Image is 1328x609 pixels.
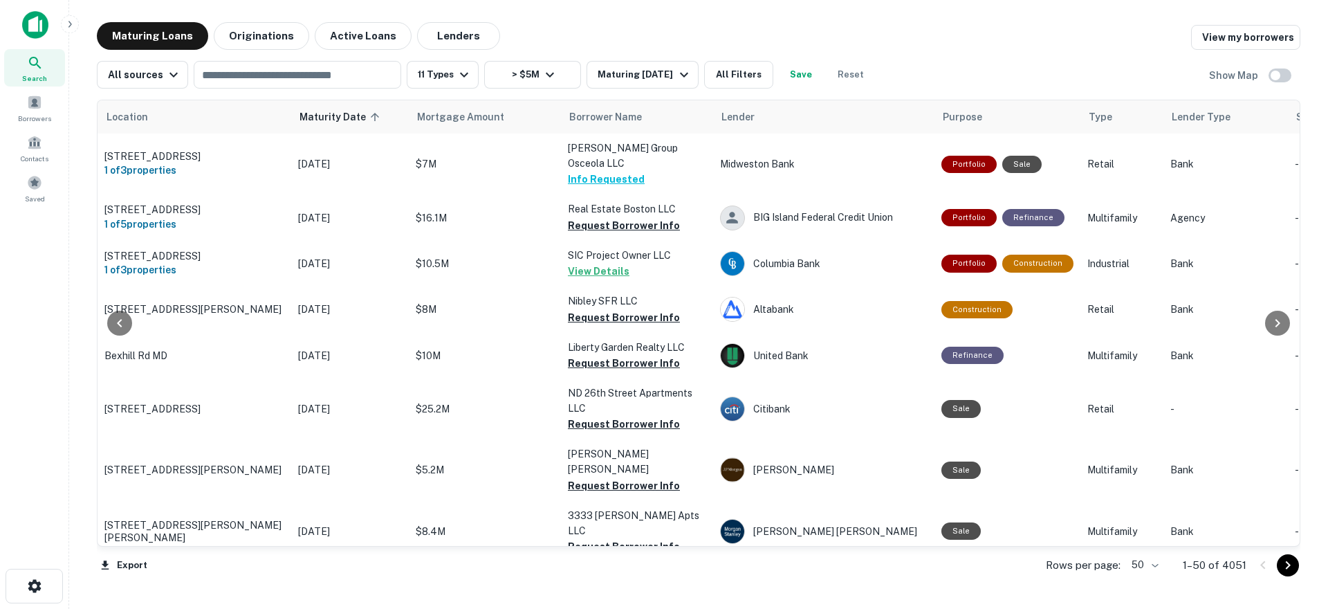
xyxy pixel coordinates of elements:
[298,348,402,363] p: [DATE]
[104,203,284,216] p: [STREET_ADDRESS]
[4,170,65,207] a: Saved
[1087,524,1156,539] p: Multifamily
[568,416,680,433] button: Request Borrower Info
[1087,256,1156,271] p: Industrial
[569,109,642,125] span: Borrower Name
[416,156,554,172] p: $7M
[1170,462,1281,478] p: Bank
[298,524,402,539] p: [DATE]
[1089,109,1112,125] span: Type
[1277,554,1299,576] button: Go to next page
[298,302,402,317] p: [DATE]
[104,163,284,178] h6: 1 of 3 properties
[568,446,706,477] p: [PERSON_NAME] [PERSON_NAME]
[291,100,409,134] th: Maturity Date
[4,89,65,127] a: Borrowers
[1170,302,1281,317] p: Bank
[568,538,680,555] button: Request Borrower Info
[721,520,744,543] img: picture
[941,400,981,417] div: Sale
[721,458,744,482] img: picture
[416,401,554,417] p: $25.2M
[97,61,188,89] button: All sources
[409,100,561,134] th: Mortgage Amount
[721,397,744,421] img: picture
[104,150,284,163] p: [STREET_ADDRESS]
[720,343,928,368] div: United Bank
[315,22,412,50] button: Active Loans
[22,73,47,84] span: Search
[1002,209,1064,226] div: This loan purpose was for refinancing
[587,61,698,89] button: Maturing [DATE]
[568,171,645,188] button: Info Requested
[417,109,522,125] span: Mortgage Amount
[1087,210,1156,226] p: Multifamily
[568,508,706,538] p: 3333 [PERSON_NAME] Apts LLC
[1209,68,1260,83] h6: Show Map
[1087,462,1156,478] p: Multifamily
[1080,100,1163,134] th: Type
[941,209,997,226] div: This is a portfolio loan with 5 properties
[1170,256,1281,271] p: Bank
[298,401,402,417] p: [DATE]
[941,301,1013,318] div: This loan purpose was for construction
[720,457,928,482] div: [PERSON_NAME]
[1170,156,1281,172] p: Bank
[22,11,48,39] img: capitalize-icon.png
[1170,210,1281,226] p: Agency
[568,309,680,326] button: Request Borrower Info
[704,61,773,89] button: All Filters
[568,385,706,416] p: ND 26th Street Apartments LLC
[1172,109,1230,125] span: Lender Type
[568,478,680,494] button: Request Borrower Info
[407,61,479,89] button: 11 Types
[1170,348,1281,363] p: Bank
[568,140,706,171] p: [PERSON_NAME] Group Osceola LLC
[484,61,581,89] button: > $5M
[18,113,51,124] span: Borrowers
[298,156,402,172] p: [DATE]
[721,298,744,321] img: picture
[298,462,402,478] p: [DATE]
[568,217,680,234] button: Request Borrower Info
[598,66,692,83] div: Maturing [DATE]
[104,403,284,415] p: [STREET_ADDRESS]
[1183,557,1246,574] p: 1–50 of 4051
[108,66,182,83] div: All sources
[713,100,934,134] th: Lender
[941,522,981,540] div: Sale
[1002,156,1042,173] div: Sale
[416,348,554,363] p: $10M
[104,464,284,476] p: [STREET_ADDRESS][PERSON_NAME]
[943,109,982,125] span: Purpose
[104,349,284,362] p: Bexhill Rd MD
[1087,401,1156,417] p: Retail
[720,519,928,544] div: [PERSON_NAME] [PERSON_NAME]
[568,340,706,355] p: Liberty Garden Realty LLC
[941,156,997,173] div: This is a portfolio loan with 3 properties
[416,462,554,478] p: $5.2M
[779,61,823,89] button: Save your search to get updates of matches that match your search criteria.
[941,462,981,479] div: Sale
[416,210,554,226] p: $16.1M
[568,248,706,263] p: SIC Project Owner LLC
[568,293,706,309] p: Nibley SFR LLC
[1087,156,1156,172] p: Retail
[568,201,706,217] p: Real Estate Boston LLC
[934,100,1080,134] th: Purpose
[416,256,554,271] p: $10.5M
[1170,401,1281,417] p: -
[97,22,208,50] button: Maturing Loans
[941,255,997,272] div: This is a portfolio loan with 3 properties
[1259,498,1328,565] iframe: Chat Widget
[4,49,65,87] a: Search
[568,355,680,372] button: Request Borrower Info
[1087,348,1156,363] p: Multifamily
[941,347,1004,364] div: This loan purpose was for refinancing
[21,153,48,164] span: Contacts
[568,263,629,280] button: View Details
[720,156,928,172] p: Midweston Bank
[1163,100,1288,134] th: Lender Type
